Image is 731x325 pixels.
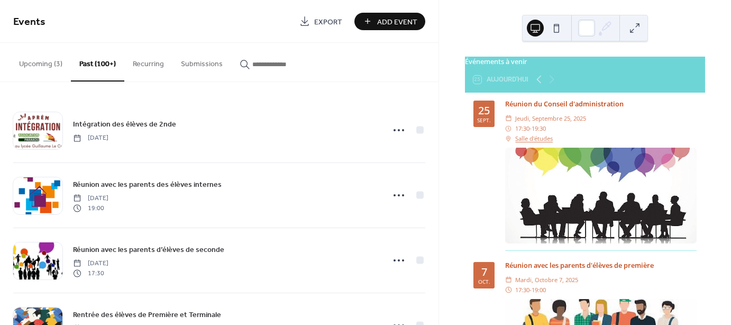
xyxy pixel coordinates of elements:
[71,43,124,82] button: Past (100+)
[505,113,512,123] div: ​
[73,268,108,278] span: 17:30
[477,118,491,123] div: sept.
[515,113,586,123] span: jeudi, septembre 25, 2025
[515,133,553,143] a: Salle d'études
[515,123,529,133] span: 17:30
[73,119,176,130] span: Intégration des élèves de 2nde
[505,133,512,143] div: ​
[73,194,108,203] span: [DATE]
[73,203,108,213] span: 19:00
[529,285,532,295] span: -
[291,13,350,30] a: Export
[314,16,342,28] span: Export
[377,16,417,28] span: Add Event
[532,285,546,295] span: 19:00
[124,43,172,80] button: Recurring
[73,133,108,143] span: [DATE]
[73,179,222,191] span: Réunion avec les parents des élèves internes
[73,243,224,256] a: Réunion avec les parents d’élèves de seconde
[529,123,532,133] span: -
[532,123,546,133] span: 19:30
[515,275,578,285] span: mardi, octobre 7, 2025
[73,310,221,321] span: Rentrée des élèves de Première et Terminale
[478,105,490,116] div: 25
[73,178,222,191] a: Réunion avec les parents des élèves internes
[481,267,487,277] div: 7
[505,123,512,133] div: ​
[505,285,512,295] div: ​
[73,245,224,256] span: Réunion avec les parents d’élèves de seconde
[13,12,45,32] span: Events
[172,43,231,80] button: Submissions
[478,279,490,284] div: oct.
[515,285,529,295] span: 17:30
[73,259,108,268] span: [DATE]
[73,309,221,321] a: Rentrée des élèves de Première et Terminale
[505,260,697,270] div: Réunion avec les parents d'élèves de première
[505,99,697,109] div: Réunion du Conseil d'administration
[505,275,512,285] div: ​
[73,118,176,130] a: Intégration des élèves de 2nde
[465,57,705,67] div: Événements à venir
[11,43,71,80] button: Upcoming (3)
[354,13,425,30] button: Add Event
